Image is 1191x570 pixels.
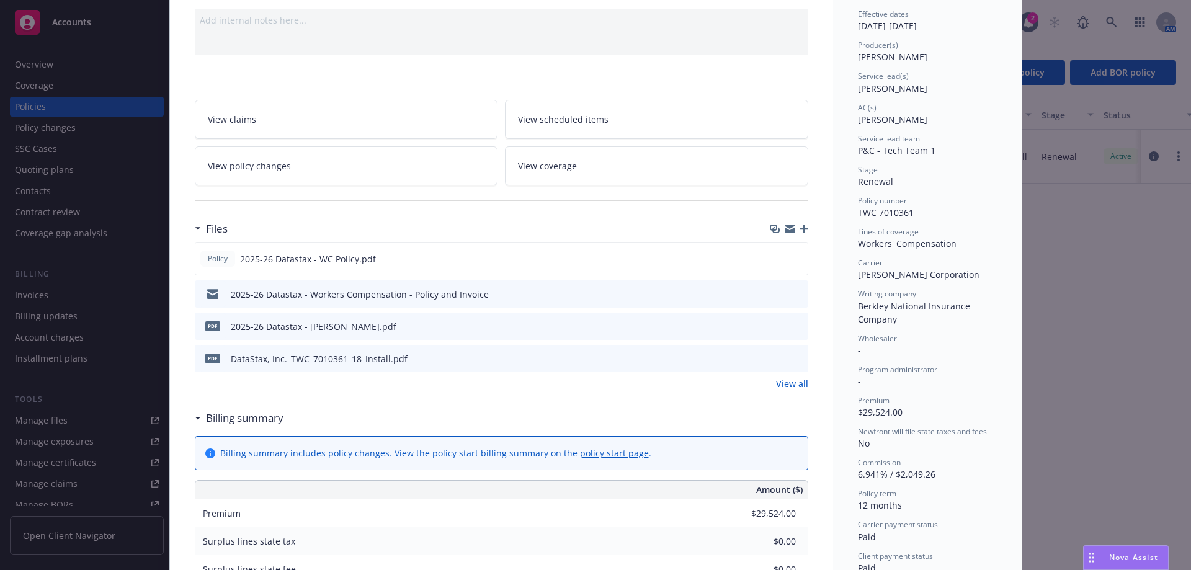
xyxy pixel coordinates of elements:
[206,410,283,426] h3: Billing summary
[203,507,241,519] span: Premium
[580,447,649,459] a: policy start page
[858,499,902,511] span: 12 months
[240,252,376,265] span: 2025-26 Datastax - WC Policy.pdf
[505,100,808,139] a: View scheduled items
[858,176,893,187] span: Renewal
[772,320,782,333] button: download file
[203,535,295,547] span: Surplus lines state tax
[858,145,935,156] span: P&C - Tech Team 1
[858,226,919,237] span: Lines of coverage
[858,288,916,299] span: Writing company
[518,159,577,172] span: View coverage
[858,9,909,19] span: Effective dates
[858,395,890,406] span: Premium
[756,483,803,496] span: Amount ($)
[208,159,291,172] span: View policy changes
[792,252,803,265] button: preview file
[858,344,861,356] span: -
[206,221,228,237] h3: Files
[723,532,803,551] input: 0.00
[792,352,803,365] button: preview file
[858,488,896,499] span: Policy term
[205,253,230,264] span: Policy
[858,519,938,530] span: Carrier payment status
[231,320,396,333] div: 2025-26 Datastax - [PERSON_NAME].pdf
[772,352,782,365] button: download file
[195,146,498,185] a: View policy changes
[195,100,498,139] a: View claims
[208,113,256,126] span: View claims
[772,252,782,265] button: download file
[772,288,782,301] button: download file
[858,71,909,81] span: Service lead(s)
[858,9,997,32] div: [DATE] - [DATE]
[858,114,927,125] span: [PERSON_NAME]
[776,377,808,390] a: View all
[858,426,987,437] span: Newfront will file state taxes and fees
[518,113,609,126] span: View scheduled items
[858,40,898,50] span: Producer(s)
[858,238,957,249] span: Workers' Compensation
[1083,545,1169,570] button: Nova Assist
[858,333,897,344] span: Wholesaler
[858,468,935,480] span: 6.941% / $2,049.26
[1084,546,1099,569] div: Drag to move
[858,51,927,63] span: [PERSON_NAME]
[858,364,937,375] span: Program administrator
[858,82,927,94] span: [PERSON_NAME]
[1109,552,1158,563] span: Nova Assist
[205,321,220,331] span: pdf
[858,102,877,113] span: AC(s)
[195,410,283,426] div: Billing summary
[200,14,803,27] div: Add internal notes here...
[792,288,803,301] button: preview file
[858,406,903,418] span: $29,524.00
[220,447,651,460] div: Billing summary includes policy changes. View the policy start billing summary on the .
[858,457,901,468] span: Commission
[858,257,883,268] span: Carrier
[723,504,803,523] input: 0.00
[505,146,808,185] a: View coverage
[231,288,489,301] div: 2025-26 Datastax - Workers Compensation - Policy and Invoice
[858,133,920,144] span: Service lead team
[858,551,933,561] span: Client payment status
[858,531,876,543] span: Paid
[858,164,878,175] span: Stage
[858,375,861,387] span: -
[858,195,907,206] span: Policy number
[195,221,228,237] div: Files
[792,320,803,333] button: preview file
[205,354,220,363] span: pdf
[858,437,870,449] span: No
[858,300,973,325] span: Berkley National Insurance Company
[858,207,914,218] span: TWC 7010361
[858,269,979,280] span: [PERSON_NAME] Corporation
[231,352,408,365] div: DataStax, Inc._TWC_7010361_18_Install.pdf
